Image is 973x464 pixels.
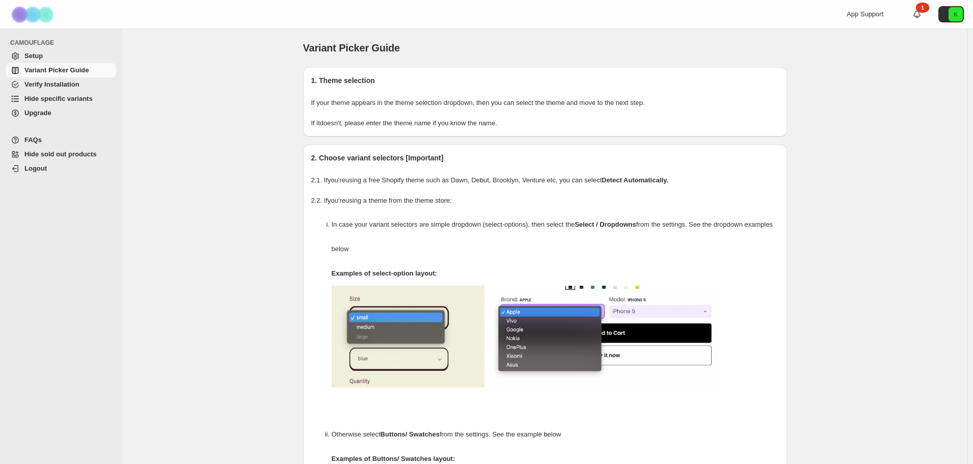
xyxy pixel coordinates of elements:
p: If your theme appears in the theme selection dropdown, then you can select the theme and move to ... [311,98,779,108]
a: Logout [6,161,116,176]
span: Hide specific variants [24,95,93,102]
strong: Buttons/ Swatches [381,430,440,438]
img: camouflage-select-options [332,286,484,388]
span: Hide sold out products [24,150,97,158]
span: FAQs [24,136,42,144]
a: Setup [6,49,116,63]
span: Verify Installation [24,80,79,88]
a: Hide sold out products [6,147,116,161]
strong: Select / Dropdowns [575,221,636,228]
img: Camouflage [8,1,59,29]
span: CAMOUFLAGE [10,39,117,47]
strong: Examples of select-option layout: [332,269,437,277]
a: 1 [912,9,922,19]
span: Variant Picker Guide [303,42,400,53]
a: Verify Installation [6,77,116,92]
span: Avatar with initials K [949,7,963,21]
h2: 2. Choose variant selectors [Important] [311,153,779,163]
a: Hide specific variants [6,92,116,106]
h2: 1. Theme selection [311,75,779,86]
span: Logout [24,165,47,172]
strong: Detect Automatically. [602,176,668,184]
strong: Examples of Buttons/ Swatches layout: [332,455,455,462]
p: Otherwise select from the settings. See the example below [332,422,779,447]
span: Upgrade [24,109,51,117]
a: FAQs [6,133,116,147]
button: Avatar with initials K [938,6,964,22]
span: Setup [24,52,43,60]
a: Upgrade [6,106,116,120]
p: In case your variant selectors are simple dropdown (select-options), then select the from the set... [332,212,779,261]
text: K [954,11,958,17]
img: camouflage-select-options-2 [490,286,719,388]
p: 2.1. If you're using a free Shopify theme such as Dawn, Debut, Brooklyn, Venture etc, you can select [311,175,779,185]
p: If it doesn't , please enter the theme name if you know the name. [311,118,779,128]
span: App Support [847,10,883,18]
span: Variant Picker Guide [24,66,89,74]
p: 2.2. If you're using a theme from the theme store: [311,196,779,206]
div: 1 [916,3,929,13]
a: Variant Picker Guide [6,63,116,77]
